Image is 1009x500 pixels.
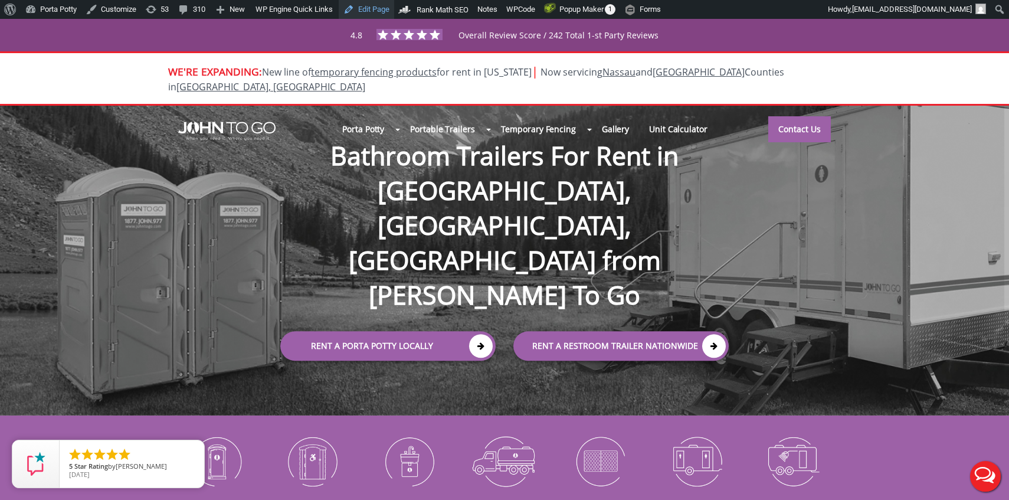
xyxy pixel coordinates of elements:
[639,116,718,142] a: Unit Calculator
[105,447,119,462] li: 
[657,430,736,492] img: Restroom-Trailers-icon_N.png
[466,430,544,492] img: Waste-Services-icon_N.png
[268,100,741,313] h1: Bathroom Trailers For Rent in [GEOGRAPHIC_DATA], [GEOGRAPHIC_DATA], [GEOGRAPHIC_DATA] from [PERSO...
[168,64,262,79] span: WE'RE EXPANDING:
[513,331,729,361] a: rent a RESTROOM TRAILER Nationwide
[168,66,784,93] span: Now servicing and Counties in
[491,116,586,142] a: Temporary Fencing
[117,447,132,462] li: 
[280,331,496,361] a: Rent a Porta Potty Locally
[350,30,362,41] span: 4.8
[332,116,394,142] a: Porta Potty
[176,80,365,93] a: [GEOGRAPHIC_DATA], [GEOGRAPHIC_DATA]
[605,4,615,15] span: 1
[177,430,255,492] img: Portable-Toilets-icon_N.png
[458,30,659,64] span: Overall Review Score / 242 Total 1-st Party Reviews
[602,66,635,79] a: Nassau
[754,430,832,492] img: Shower-Trailers-icon_N.png
[311,66,437,79] a: temporary fencing products
[592,116,639,142] a: Gallery
[168,66,784,93] span: New line of for rent in [US_STATE]
[93,447,107,462] li: 
[400,116,484,142] a: Portable Trailers
[962,453,1009,500] button: Live Chat
[69,462,73,470] span: 5
[69,470,90,479] span: [DATE]
[532,63,538,79] span: |
[68,447,82,462] li: 
[417,5,469,14] span: Rank Math SEO
[768,116,831,142] a: Contact Us
[24,452,48,476] img: Review Rating
[69,463,195,471] span: by
[561,430,640,492] img: Temporary-Fencing-cion_N.png
[852,5,972,14] span: [EMAIL_ADDRESS][DOMAIN_NAME]
[369,430,448,492] img: Portable-Sinks-icon_N.png
[653,66,745,79] a: [GEOGRAPHIC_DATA]
[273,430,352,492] img: ADA-Accessible-Units-icon_N.png
[116,462,167,470] span: [PERSON_NAME]
[80,447,94,462] li: 
[74,462,108,470] span: Star Rating
[178,122,276,140] img: JOHN to go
